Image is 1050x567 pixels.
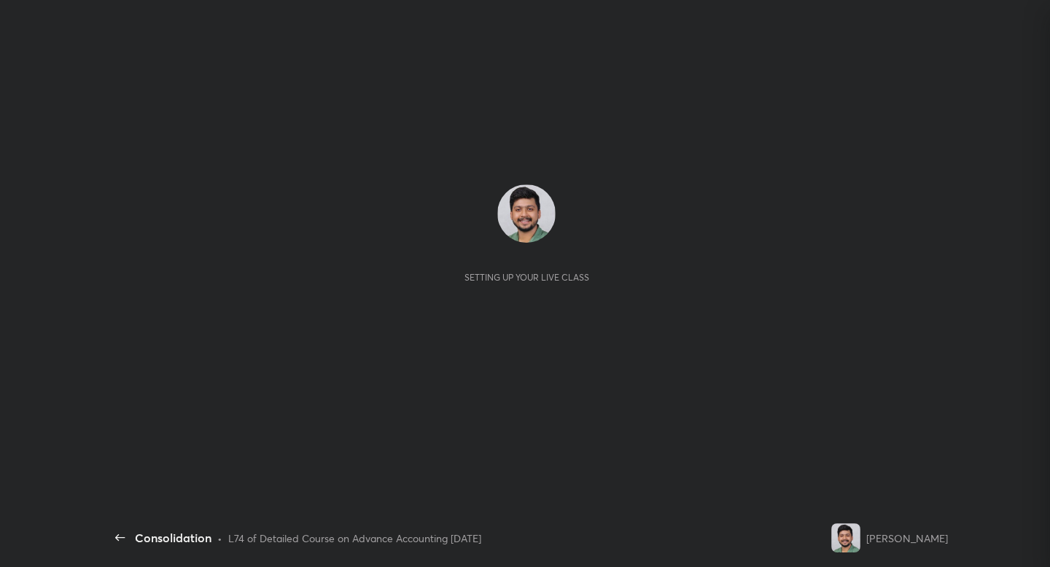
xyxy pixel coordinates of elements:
[497,184,556,243] img: 1ebc9903cf1c44a29e7bc285086513b0.jpg
[831,523,860,552] img: 1ebc9903cf1c44a29e7bc285086513b0.jpg
[228,531,481,546] div: L74 of Detailed Course on Advance Accounting [DATE]
[135,529,211,547] div: Consolidation
[866,531,948,546] div: [PERSON_NAME]
[464,272,589,283] div: Setting up your live class
[217,531,222,546] div: •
